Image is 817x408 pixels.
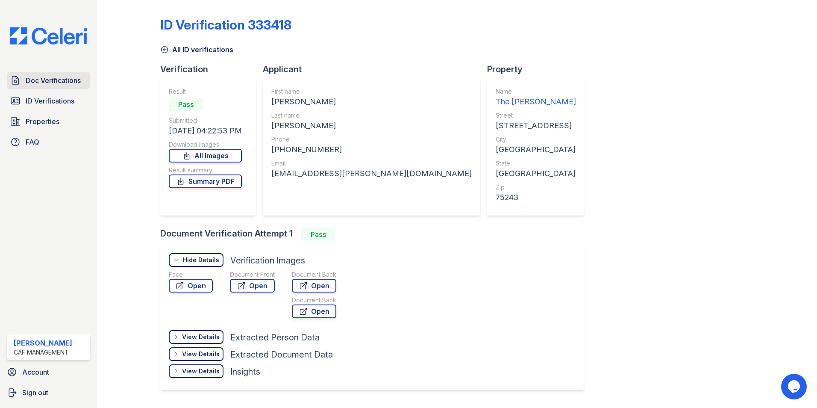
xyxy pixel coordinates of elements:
[271,87,472,96] div: First name
[169,116,242,125] div: Submitted
[169,166,242,174] div: Result summary
[3,384,94,401] a: Sign out
[487,63,591,75] div: Property
[496,144,576,156] div: [GEOGRAPHIC_DATA]
[496,120,576,132] div: [STREET_ADDRESS]
[496,87,576,108] a: Name The [PERSON_NAME]
[26,96,74,106] span: ID Verifications
[183,256,219,264] div: Hide Details
[496,192,576,204] div: 75243
[301,228,335,241] div: Pass
[26,75,81,86] span: Doc Verifications
[7,92,90,109] a: ID Verifications
[3,27,94,44] img: CE_Logo_Blue-a8612792a0a2168367f1c8372b55b34899dd931a85d93a1a3d3e32e68fde9ad4.png
[169,174,242,188] a: Summary PDF
[271,111,472,120] div: Last name
[169,279,213,293] a: Open
[26,116,59,127] span: Properties
[3,364,94,381] a: Account
[169,125,242,137] div: [DATE] 04:22:53 PM
[496,135,576,144] div: City
[7,133,90,151] a: FAQ
[169,87,242,96] div: Result
[271,120,472,132] div: [PERSON_NAME]
[271,159,472,168] div: Email
[182,367,220,375] div: View Details
[169,270,213,279] div: Face
[496,168,576,180] div: [GEOGRAPHIC_DATA]
[271,96,472,108] div: [PERSON_NAME]
[230,270,275,279] div: Document Front
[169,98,203,111] div: Pass
[263,63,487,75] div: Applicant
[230,331,320,343] div: Extracted Person Data
[160,228,591,241] div: Document Verification Attempt 1
[160,63,263,75] div: Verification
[169,140,242,149] div: Download Images
[182,350,220,358] div: View Details
[292,270,336,279] div: Document Back
[496,183,576,192] div: Zip
[496,159,576,168] div: State
[496,96,576,108] div: The [PERSON_NAME]
[292,296,336,305] div: Document Back
[230,254,305,266] div: Verification Images
[496,87,576,96] div: Name
[292,279,336,293] a: Open
[7,72,90,89] a: Doc Verifications
[230,349,333,361] div: Extracted Document Data
[22,387,48,398] span: Sign out
[271,168,472,180] div: [EMAIL_ADDRESS][PERSON_NAME][DOMAIN_NAME]
[7,113,90,130] a: Properties
[230,366,260,378] div: Insights
[496,111,576,120] div: Street
[230,279,275,293] a: Open
[14,338,72,348] div: [PERSON_NAME]
[781,374,808,399] iframe: chat widget
[26,137,39,147] span: FAQ
[160,17,291,33] div: ID Verification 333418
[22,367,49,377] span: Account
[271,144,472,156] div: [PHONE_NUMBER]
[169,149,242,163] a: All Images
[182,333,220,341] div: View Details
[292,305,336,318] a: Open
[14,348,72,357] div: CAF Management
[271,135,472,144] div: Phone
[160,44,233,55] a: All ID verifications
